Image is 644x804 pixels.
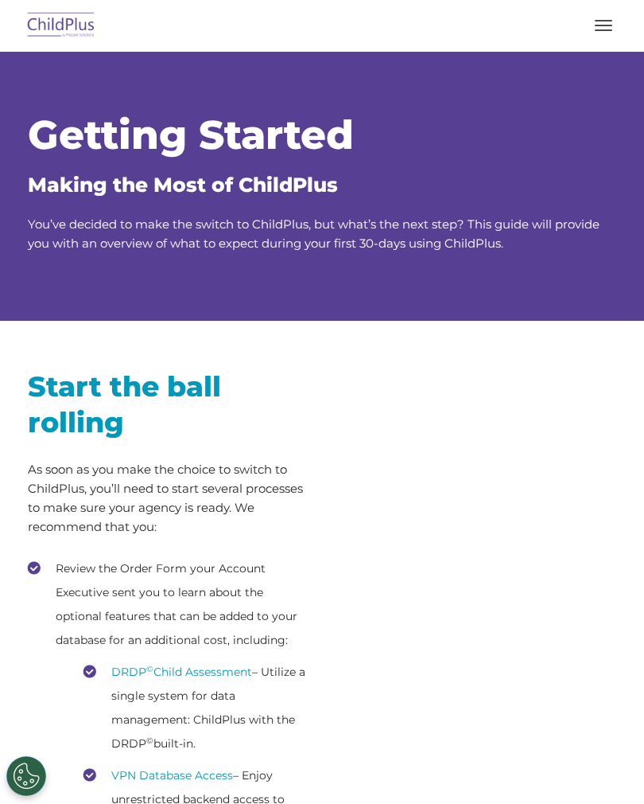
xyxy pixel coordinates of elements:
sup: © [146,736,153,746]
li: – Utilize a single system for data management: ChildPlus with the DRDP built-in. [83,660,310,755]
a: VPN Database Access [111,768,233,783]
a: DRDP©Child Assessment [111,665,252,679]
span: Making the Most of ChildPlus [28,173,338,197]
img: ChildPlus by Procare Solutions [24,7,99,45]
span: Getting Started [28,111,354,159]
sup: © [146,664,153,674]
p: As soon as you make the choice to switch to ChildPlus, you’ll need to start several processes to ... [28,460,310,537]
button: Cookies Settings [6,756,46,796]
span: You’ve decided to make the switch to ChildPlus, but what’s the next step? This guide will provide... [28,217,599,251]
h2: Start the ball rolling [28,369,310,440]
